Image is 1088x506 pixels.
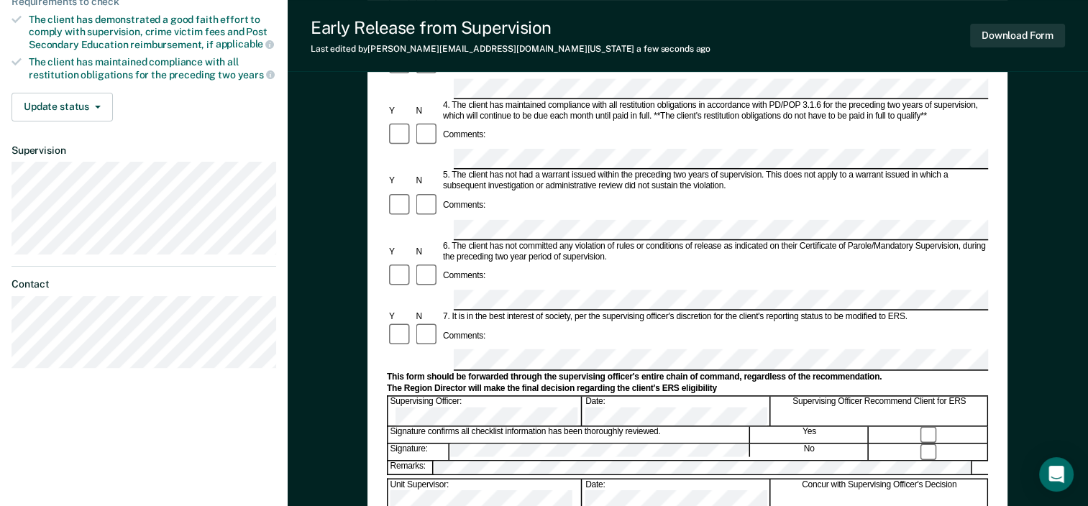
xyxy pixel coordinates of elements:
[441,130,488,141] div: Comments:
[388,444,449,460] div: Signature:
[751,444,869,460] div: No
[387,383,988,394] div: The Region Director will make the final decision regarding the client's ERS eligibility
[29,14,276,50] div: The client has demonstrated a good faith effort to comply with supervision, crime victim fees and...
[414,311,441,322] div: N
[387,106,413,116] div: Y
[238,69,275,80] span: years
[216,38,274,50] span: applicable
[12,144,276,157] dt: Supervision
[441,170,988,192] div: 5. The client has not had a warrant issued within the preceding two years of supervision. This do...
[970,24,1065,47] button: Download Form
[387,311,413,322] div: Y
[388,461,434,474] div: Remarks:
[636,44,710,54] span: a few seconds ago
[387,372,988,382] div: This form should be forwarded through the supervising officer's entire chain of command, regardle...
[414,247,441,257] div: N
[311,17,710,38] div: Early Release from Supervision
[388,427,750,443] div: Signature confirms all checklist information has been thoroughly reviewed.
[441,331,488,341] div: Comments:
[751,427,869,443] div: Yes
[441,241,988,262] div: 6. The client has not committed any violation of rules or conditions of release as indicated on t...
[12,278,276,290] dt: Contact
[388,396,582,426] div: Supervising Officer:
[387,176,413,187] div: Y
[583,396,770,426] div: Date:
[311,44,710,54] div: Last edited by [PERSON_NAME][EMAIL_ADDRESS][DOMAIN_NAME][US_STATE]
[29,56,276,80] div: The client has maintained compliance with all restitution obligations for the preceding two
[414,106,441,116] div: N
[12,93,113,121] button: Update status
[441,201,488,211] div: Comments:
[1039,457,1074,492] div: Open Intercom Messenger
[441,271,488,282] div: Comments:
[414,176,441,187] div: N
[772,396,988,426] div: Supervising Officer Recommend Client for ERS
[441,100,988,121] div: 4. The client has maintained compliance with all restitution obligations in accordance with PD/PO...
[441,311,988,322] div: 7. It is in the best interest of society, per the supervising officer's discretion for the client...
[387,247,413,257] div: Y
